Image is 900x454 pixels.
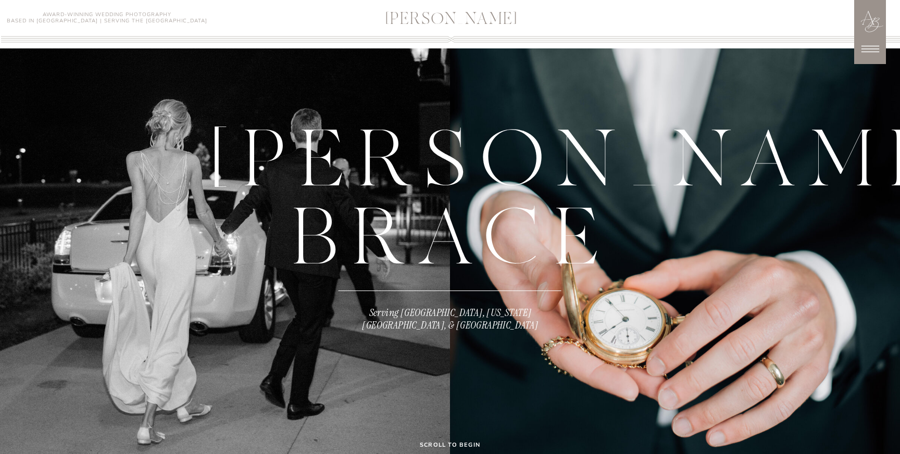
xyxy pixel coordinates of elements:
[349,306,552,333] h3: Serving [GEOGRAPHIC_DATA], [US_STATE][GEOGRAPHIC_DATA], & [GEOGRAPHIC_DATA]
[210,121,690,225] a: [PERSON_NAME]BRACE
[328,11,574,30] a: [PERSON_NAME]
[420,440,480,448] b: scroll to begin
[210,121,690,225] div: [PERSON_NAME] BRACE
